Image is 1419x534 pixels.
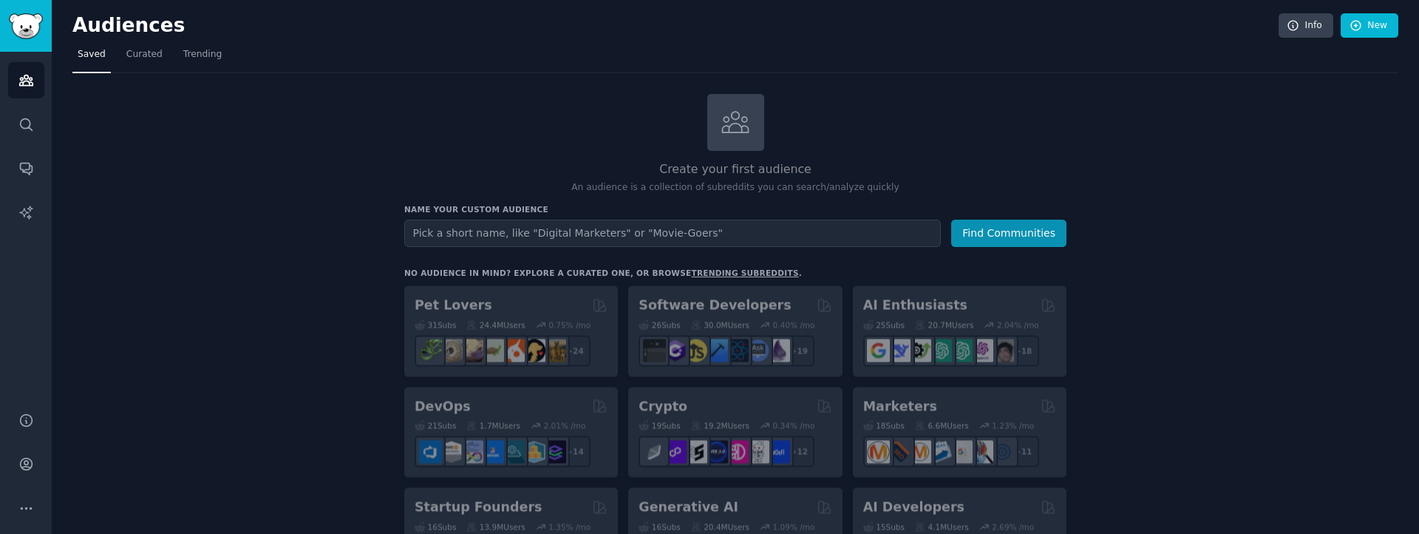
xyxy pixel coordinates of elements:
[992,521,1034,532] div: 2.69 % /mo
[121,43,168,73] a: Curated
[773,421,815,431] div: 0.34 % /mo
[415,421,456,431] div: 21 Sub s
[404,220,941,247] input: Pick a short name, like "Digital Marketers" or "Movie-Goers"
[970,440,993,463] img: MarketingResearch
[544,421,586,431] div: 2.01 % /mo
[1279,13,1333,38] a: Info
[419,440,442,463] img: azuredevops
[643,339,666,362] img: software
[523,440,545,463] img: aws_cdk
[997,320,1039,330] div: 2.04 % /mo
[404,160,1066,179] h2: Create your first audience
[991,440,1014,463] img: OnlineMarketing
[863,421,905,431] div: 18 Sub s
[415,297,492,315] h2: Pet Lovers
[481,440,504,463] img: DevOpsLinks
[523,339,545,362] img: PetAdvice
[178,43,227,73] a: Trending
[773,521,815,532] div: 1.09 % /mo
[404,204,1066,214] h3: Name your custom audience
[950,440,973,463] img: googleads
[419,339,442,362] img: herpetology
[1008,436,1039,467] div: + 11
[726,339,749,362] img: reactnative
[915,320,973,330] div: 20.7M Users
[543,440,566,463] img: PlatformEngineers
[639,397,687,416] h2: Crypto
[863,320,905,330] div: 25 Sub s
[684,440,707,463] img: ethstaker
[481,339,504,362] img: turtle
[767,339,790,362] img: elixir
[460,440,483,463] img: Docker_DevOps
[664,440,687,463] img: 0xPolygon
[951,220,1066,247] button: Find Communities
[929,440,952,463] img: Emailmarketing
[460,339,483,362] img: leopardgeckos
[559,335,591,366] div: + 24
[183,48,222,61] span: Trending
[863,397,937,416] h2: Marketers
[867,440,890,463] img: content_marketing
[72,14,1279,38] h2: Audiences
[867,339,890,362] img: GoogleGeminiAI
[415,397,471,416] h2: DevOps
[691,521,749,532] div: 20.4M Users
[502,339,525,362] img: cockatiel
[466,421,520,431] div: 1.7M Users
[888,339,911,362] img: DeepSeek
[691,320,749,330] div: 30.0M Users
[9,13,43,39] img: GummySearch logo
[639,421,680,431] div: 19 Sub s
[888,440,911,463] img: bigseo
[783,335,814,366] div: + 19
[992,421,1034,431] div: 1.23 % /mo
[929,339,952,362] img: chatgpt_promptDesign
[466,521,525,532] div: 13.9M Users
[548,320,591,330] div: 0.75 % /mo
[915,421,969,431] div: 6.6M Users
[1341,13,1398,38] a: New
[991,339,1014,362] img: ArtificalIntelligence
[404,268,802,278] div: No audience in mind? Explore a curated one, or browse .
[415,320,456,330] div: 31 Sub s
[863,297,967,315] h2: AI Enthusiasts
[908,440,931,463] img: AskMarketing
[404,181,1066,195] p: An audience is a collection of subreddits you can search/analyze quickly
[639,498,738,517] h2: Generative AI
[639,521,680,532] div: 16 Sub s
[726,440,749,463] img: defiblockchain
[705,339,728,362] img: iOSProgramming
[950,339,973,362] img: chatgpt_prompts_
[915,521,969,532] div: 4.1M Users
[664,339,687,362] img: csharp
[863,521,905,532] div: 15 Sub s
[705,440,728,463] img: web3
[78,48,106,61] span: Saved
[1008,335,1039,366] div: + 18
[502,440,525,463] img: platformengineering
[767,440,790,463] img: defi_
[863,498,964,517] h2: AI Developers
[72,43,111,73] a: Saved
[559,436,591,467] div: + 14
[970,339,993,362] img: OpenAIDev
[691,421,749,431] div: 19.2M Users
[783,436,814,467] div: + 12
[746,339,769,362] img: AskComputerScience
[643,440,666,463] img: ethfinance
[639,297,791,315] h2: Software Developers
[746,440,769,463] img: CryptoNews
[543,339,566,362] img: dogbreed
[684,339,707,362] img: learnjavascript
[691,268,798,277] a: trending subreddits
[440,339,463,362] img: ballpython
[639,320,680,330] div: 26 Sub s
[126,48,163,61] span: Curated
[548,521,591,532] div: 1.35 % /mo
[415,521,456,532] div: 16 Sub s
[440,440,463,463] img: AWS_Certified_Experts
[773,320,815,330] div: 0.40 % /mo
[415,498,542,517] h2: Startup Founders
[466,320,525,330] div: 24.4M Users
